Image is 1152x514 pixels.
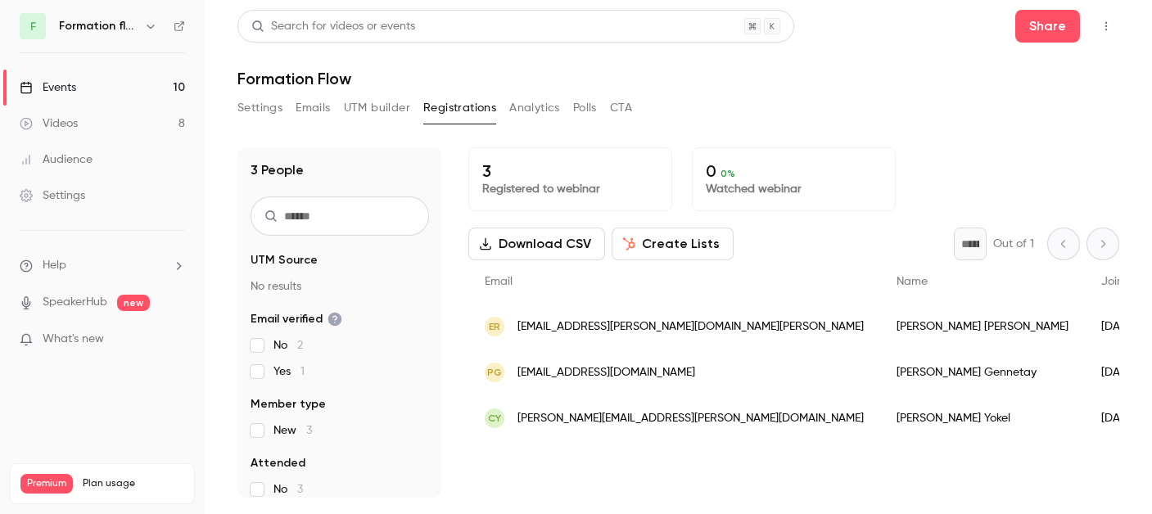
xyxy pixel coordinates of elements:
[237,69,1119,88] h1: Formation Flow
[117,295,150,311] span: new
[993,236,1034,252] p: Out of 1
[706,181,882,197] p: Watched webinar
[251,396,326,413] span: Member type
[20,115,78,132] div: Videos
[509,95,560,121] button: Analytics
[273,337,303,354] span: No
[721,168,735,179] span: 0 %
[468,228,605,260] button: Download CSV
[297,340,303,351] span: 2
[880,349,1085,395] div: [PERSON_NAME] Gennetay
[273,422,312,439] span: New
[251,278,429,295] p: No results
[573,95,597,121] button: Polls
[517,410,864,427] span: [PERSON_NAME][EMAIL_ADDRESS][PERSON_NAME][DOMAIN_NAME]
[487,365,502,380] span: PG
[482,181,658,197] p: Registered to webinar
[20,474,73,494] span: Premium
[251,311,342,327] span: Email verified
[485,276,513,287] span: Email
[165,332,185,347] iframe: Noticeable Trigger
[300,366,305,377] span: 1
[43,331,104,348] span: What's new
[1015,10,1080,43] button: Share
[612,228,734,260] button: Create Lists
[897,276,928,287] span: Name
[59,18,138,34] h6: Formation flow
[251,18,415,35] div: Search for videos or events
[43,257,66,274] span: Help
[517,318,864,336] span: [EMAIL_ADDRESS][PERSON_NAME][DOMAIN_NAME][PERSON_NAME]
[251,160,304,180] h1: 3 People
[20,79,76,96] div: Events
[273,481,303,498] span: No
[1101,276,1152,287] span: Join date
[482,161,658,181] p: 3
[517,364,695,381] span: [EMAIL_ADDRESS][DOMAIN_NAME]
[610,95,632,121] button: CTA
[43,294,107,311] a: SpeakerHub
[30,18,36,35] span: F
[251,252,318,268] span: UTM Source
[251,455,305,471] span: Attended
[423,95,496,121] button: Registrations
[306,425,312,436] span: 3
[489,319,500,334] span: ER
[880,304,1085,349] div: [PERSON_NAME] [PERSON_NAME]
[20,151,93,168] div: Audience
[488,411,501,426] span: CY
[237,95,282,121] button: Settings
[83,477,184,490] span: Plan usage
[297,484,303,495] span: 3
[706,161,882,181] p: 0
[273,363,305,380] span: Yes
[344,95,410,121] button: UTM builder
[880,395,1085,441] div: [PERSON_NAME] Yokel
[20,257,185,274] li: help-dropdown-opener
[20,187,85,204] div: Settings
[296,95,330,121] button: Emails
